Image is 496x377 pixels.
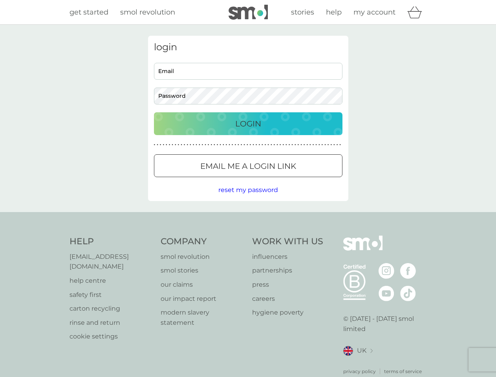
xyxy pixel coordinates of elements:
[250,143,251,147] p: ●
[120,8,175,16] span: smol revolution
[286,143,287,147] p: ●
[200,160,296,172] p: Email me a login link
[166,143,167,147] p: ●
[187,143,188,147] p: ●
[252,294,323,304] a: careers
[322,143,323,147] p: ●
[384,368,422,375] p: terms of service
[154,42,342,53] h3: login
[282,143,284,147] p: ●
[199,143,200,147] p: ●
[252,265,323,276] a: partnerships
[400,263,416,279] img: visit the smol Facebook page
[289,143,290,147] p: ●
[267,143,269,147] p: ●
[161,252,244,262] a: smol revolution
[313,143,314,147] p: ●
[291,143,293,147] p: ●
[70,331,153,342] p: cookie settings
[214,143,215,147] p: ●
[333,143,335,147] p: ●
[160,143,161,147] p: ●
[208,143,209,147] p: ●
[306,143,308,147] p: ●
[295,143,296,147] p: ●
[252,236,323,248] h4: Work With Us
[241,143,242,147] p: ●
[235,117,261,130] p: Login
[223,143,224,147] p: ●
[258,143,260,147] p: ●
[161,294,244,304] a: our impact report
[169,143,170,147] p: ●
[70,304,153,314] p: carton recycling
[300,143,302,147] p: ●
[379,285,394,301] img: visit the smol Youtube page
[217,143,218,147] p: ●
[218,186,278,194] span: reset my password
[271,143,272,147] p: ●
[343,368,376,375] a: privacy policy
[161,307,244,328] a: modern slavery statement
[265,143,266,147] p: ●
[252,307,323,318] a: hygiene poverty
[190,143,191,147] p: ●
[181,143,182,147] p: ●
[220,143,221,147] p: ●
[161,280,244,290] a: our claims
[247,143,248,147] p: ●
[252,252,323,262] a: influencers
[407,4,427,20] div: basket
[229,5,268,20] img: smol
[370,349,373,353] img: select a new location
[178,143,179,147] p: ●
[161,265,244,276] a: smol stories
[291,8,314,16] span: stories
[172,143,173,147] p: ●
[70,318,153,328] p: rinse and return
[70,276,153,286] a: help centre
[205,143,206,147] p: ●
[262,143,263,147] p: ●
[343,314,427,334] p: © [DATE] - [DATE] smol limited
[353,7,395,18] a: my account
[232,143,233,147] p: ●
[339,143,341,147] p: ●
[70,252,153,272] a: [EMAIL_ADDRESS][DOMAIN_NAME]
[337,143,338,147] p: ●
[357,346,366,356] span: UK
[291,7,314,18] a: stories
[161,236,244,248] h4: Company
[196,143,197,147] p: ●
[154,112,342,135] button: Login
[154,154,342,177] button: Email me a login link
[326,8,342,16] span: help
[343,236,383,262] img: smol
[253,143,254,147] p: ●
[70,290,153,300] a: safety first
[330,143,332,147] p: ●
[326,7,342,18] a: help
[328,143,329,147] p: ●
[120,7,175,18] a: smol revolution
[218,185,278,195] button: reset my password
[226,143,227,147] p: ●
[163,143,164,147] p: ●
[276,143,278,147] p: ●
[193,143,194,147] p: ●
[175,143,176,147] p: ●
[238,143,239,147] p: ●
[70,236,153,248] h4: Help
[324,143,326,147] p: ●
